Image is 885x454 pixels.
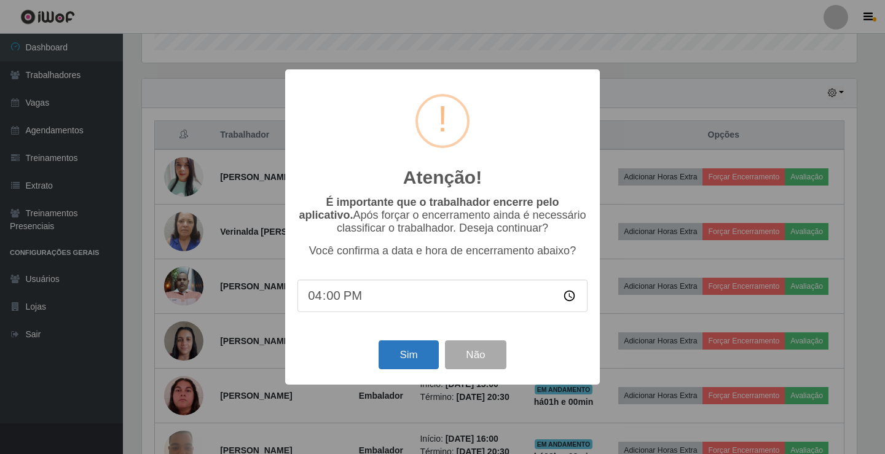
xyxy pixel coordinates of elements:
p: Após forçar o encerramento ainda é necessário classificar o trabalhador. Deseja continuar? [297,196,588,235]
p: Você confirma a data e hora de encerramento abaixo? [297,245,588,257]
b: É importante que o trabalhador encerre pelo aplicativo. [299,196,559,221]
button: Não [445,340,506,369]
h2: Atenção! [403,166,482,189]
button: Sim [379,340,438,369]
